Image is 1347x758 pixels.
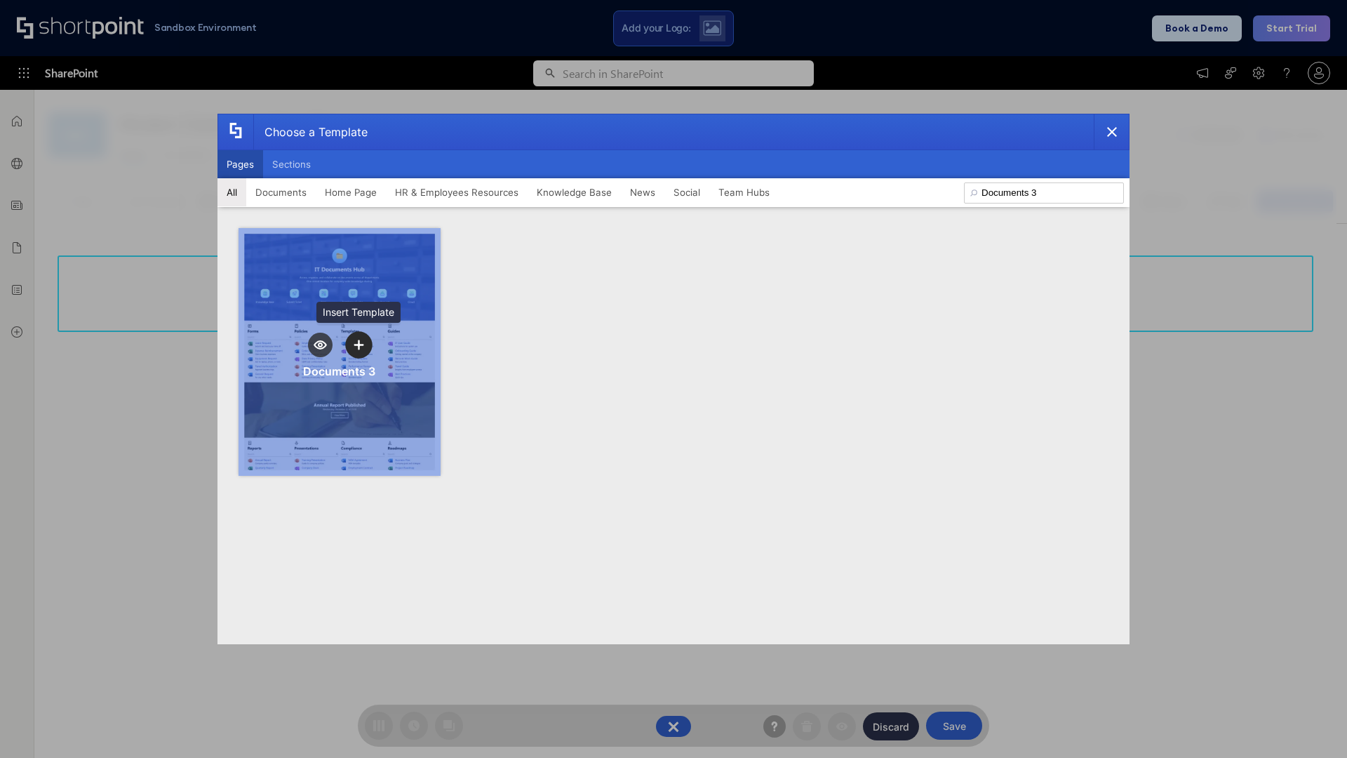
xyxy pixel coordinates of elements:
div: template selector [217,114,1130,644]
button: News [621,178,664,206]
button: Pages [217,150,263,178]
button: All [217,178,246,206]
button: Documents [246,178,316,206]
iframe: Chat Widget [1277,691,1347,758]
div: Documents 3 [303,364,375,378]
input: Search [964,182,1124,204]
button: HR & Employees Resources [386,178,528,206]
button: Sections [263,150,320,178]
button: Home Page [316,178,386,206]
button: Social [664,178,709,206]
button: Team Hubs [709,178,779,206]
button: Knowledge Base [528,178,621,206]
div: Choose a Template [253,114,368,149]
